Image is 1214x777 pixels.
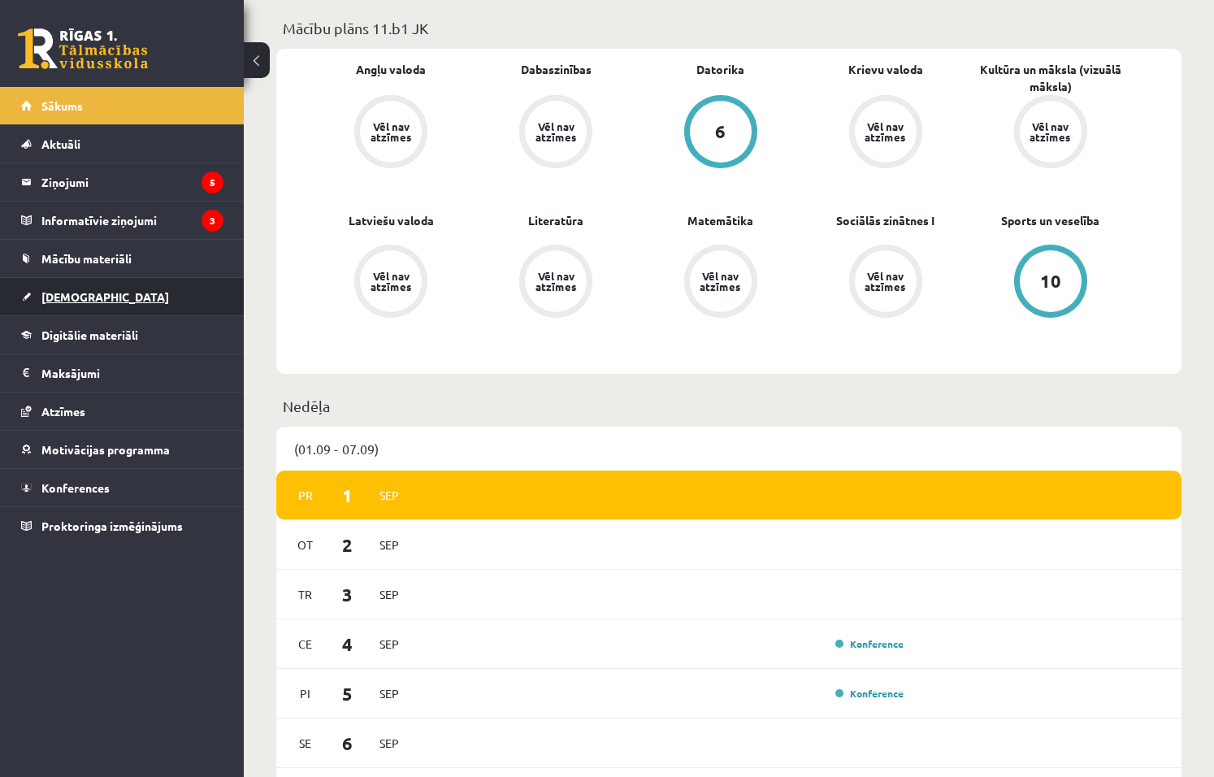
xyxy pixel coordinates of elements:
a: Aktuāli [21,125,223,163]
i: 5 [202,171,223,193]
a: Maksājumi [21,354,223,392]
a: Konference [835,687,904,700]
a: Konference [835,637,904,650]
div: Vēl nav atzīmes [533,121,579,142]
span: Sep [372,681,406,706]
span: Sep [372,632,406,657]
span: 1 [323,482,373,509]
a: Digitālie materiāli [21,316,223,354]
span: 4 [323,631,373,658]
a: 10 [968,245,1133,321]
span: Ce [288,632,323,657]
span: 2 [323,532,373,558]
a: Literatūra [528,212,583,229]
div: Vēl nav atzīmes [698,271,744,292]
span: Proktoringa izmēģinājums [41,519,183,533]
span: Aktuāli [41,137,80,151]
a: Motivācijas programma [21,431,223,468]
a: Sociālās zinātnes I [836,212,934,229]
span: Motivācijas programma [41,442,170,457]
a: Krievu valoda [848,61,923,78]
span: Digitālie materiāli [41,328,138,342]
span: [DEMOGRAPHIC_DATA] [41,289,169,304]
a: Kultūra un māksla (vizuālā māksla) [968,61,1133,95]
span: Pr [288,483,323,508]
span: Sep [372,582,406,607]
a: 6 [639,95,804,171]
span: Ot [288,532,323,558]
a: Latviešu valoda [349,212,434,229]
span: Sep [372,483,406,508]
span: Se [288,731,323,756]
a: Konferences [21,469,223,506]
a: Vēl nav atzīmes [968,95,1133,171]
legend: Informatīvie ziņojumi [41,202,223,239]
a: Vēl nav atzīmes [309,245,474,321]
span: Atzīmes [41,404,85,419]
span: Konferences [41,480,110,495]
a: Atzīmes [21,393,223,430]
a: Vēl nav atzīmes [803,95,968,171]
a: Vēl nav atzīmes [474,245,639,321]
a: Informatīvie ziņojumi3 [21,202,223,239]
span: Sep [372,731,406,756]
a: Sākums [21,87,223,124]
span: Sākums [41,98,83,113]
span: 3 [323,581,373,608]
a: Vēl nav atzīmes [309,95,474,171]
legend: Maksājumi [41,354,223,392]
div: 10 [1040,272,1061,290]
span: Tr [288,582,323,607]
a: Rīgas 1. Tālmācības vidusskola [18,28,148,69]
a: Dabaszinības [521,61,592,78]
div: Vēl nav atzīmes [863,121,908,142]
a: Matemātika [687,212,753,229]
div: Vēl nav atzīmes [1028,121,1073,142]
span: 5 [323,680,373,707]
div: Vēl nav atzīmes [368,271,414,292]
a: Ziņojumi5 [21,163,223,201]
p: Mācību plāns 11.b1 JK [283,17,1175,39]
div: Vēl nav atzīmes [863,271,908,292]
a: Proktoringa izmēģinājums [21,507,223,545]
a: Datorika [696,61,744,78]
span: Pi [288,681,323,706]
a: [DEMOGRAPHIC_DATA] [21,278,223,315]
span: Sep [372,532,406,558]
a: Vēl nav atzīmes [803,245,968,321]
i: 3 [202,210,223,232]
a: Mācību materiāli [21,240,223,277]
div: Vēl nav atzīmes [533,271,579,292]
legend: Ziņojumi [41,163,223,201]
a: Angļu valoda [356,61,426,78]
div: Vēl nav atzīmes [368,121,414,142]
p: Nedēļa [283,395,1175,417]
a: Vēl nav atzīmes [474,95,639,171]
a: Sports un veselība [1001,212,1099,229]
a: Vēl nav atzīmes [639,245,804,321]
span: Mācību materiāli [41,251,132,266]
div: 6 [715,123,726,141]
span: 6 [323,730,373,757]
div: (01.09 - 07.09) [276,427,1181,471]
